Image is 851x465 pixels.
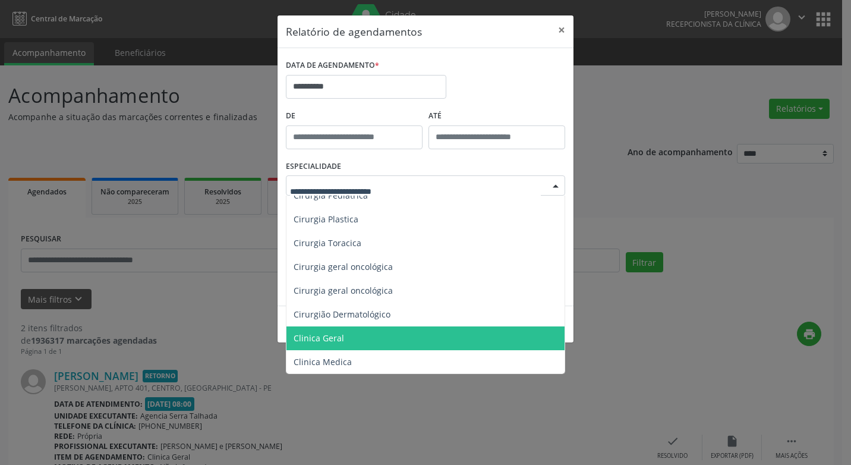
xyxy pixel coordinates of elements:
label: DATA DE AGENDAMENTO [286,56,379,75]
span: Cirurgia geral oncológica [294,261,393,272]
span: Cirurgia Pediatrica [294,190,368,201]
h5: Relatório de agendamentos [286,24,422,39]
span: Cirurgia Plastica [294,213,358,225]
label: De [286,107,423,125]
button: Close [550,15,573,45]
span: Clinica Geral [294,332,344,344]
span: Clinica Medica [294,356,352,367]
span: Cirurgia Toracica [294,237,361,249]
label: ATÉ [428,107,565,125]
span: Cirurgião Dermatológico [294,309,390,320]
label: ESPECIALIDADE [286,158,341,176]
span: Cirurgia geral oncológica [294,285,393,296]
